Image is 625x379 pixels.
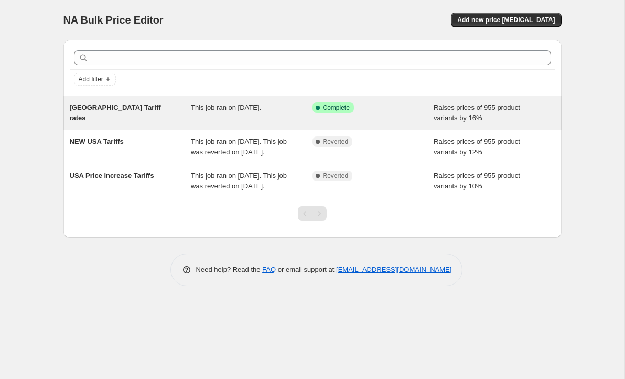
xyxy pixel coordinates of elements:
span: Raises prices of 955 product variants by 16% [434,103,520,122]
span: This job ran on [DATE]. This job was reverted on [DATE]. [191,172,287,190]
span: Raises prices of 955 product variants by 10% [434,172,520,190]
span: NA Bulk Price Editor [63,14,164,26]
span: [GEOGRAPHIC_DATA] Tariff rates [70,103,161,122]
span: Add filter [79,75,103,83]
span: Reverted [323,172,349,180]
span: or email support at [276,266,336,273]
span: This job ran on [DATE]. This job was reverted on [DATE]. [191,138,287,156]
a: FAQ [262,266,276,273]
span: This job ran on [DATE]. [191,103,261,111]
a: [EMAIL_ADDRESS][DOMAIN_NAME] [336,266,451,273]
span: Add new price [MEDICAL_DATA] [457,16,555,24]
span: USA Price increase Tariffs [70,172,154,180]
span: NEW USA Tariffs [70,138,124,145]
button: Add filter [74,73,116,86]
span: Need help? Read the [196,266,263,273]
span: Raises prices of 955 product variants by 12% [434,138,520,156]
span: Complete [323,103,350,112]
button: Add new price [MEDICAL_DATA] [451,13,561,27]
nav: Pagination [298,206,327,221]
span: Reverted [323,138,349,146]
